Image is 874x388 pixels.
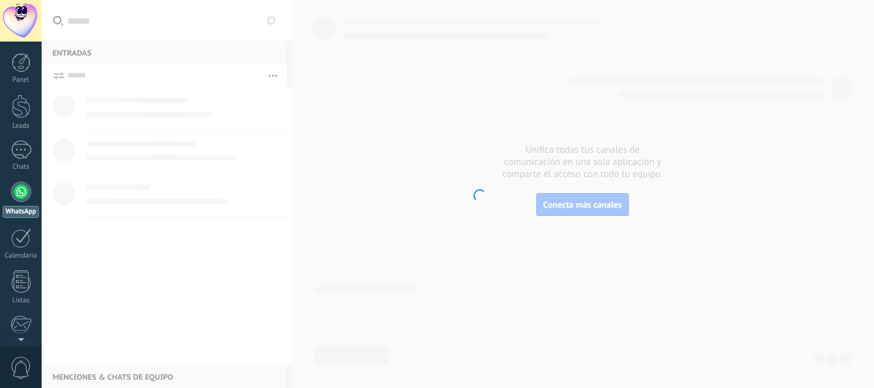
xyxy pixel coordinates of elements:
[3,206,39,218] div: WhatsApp
[3,163,40,171] div: Chats
[3,252,40,260] div: Calendario
[3,76,40,84] div: Panel
[3,297,40,305] div: Listas
[3,122,40,130] div: Leads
